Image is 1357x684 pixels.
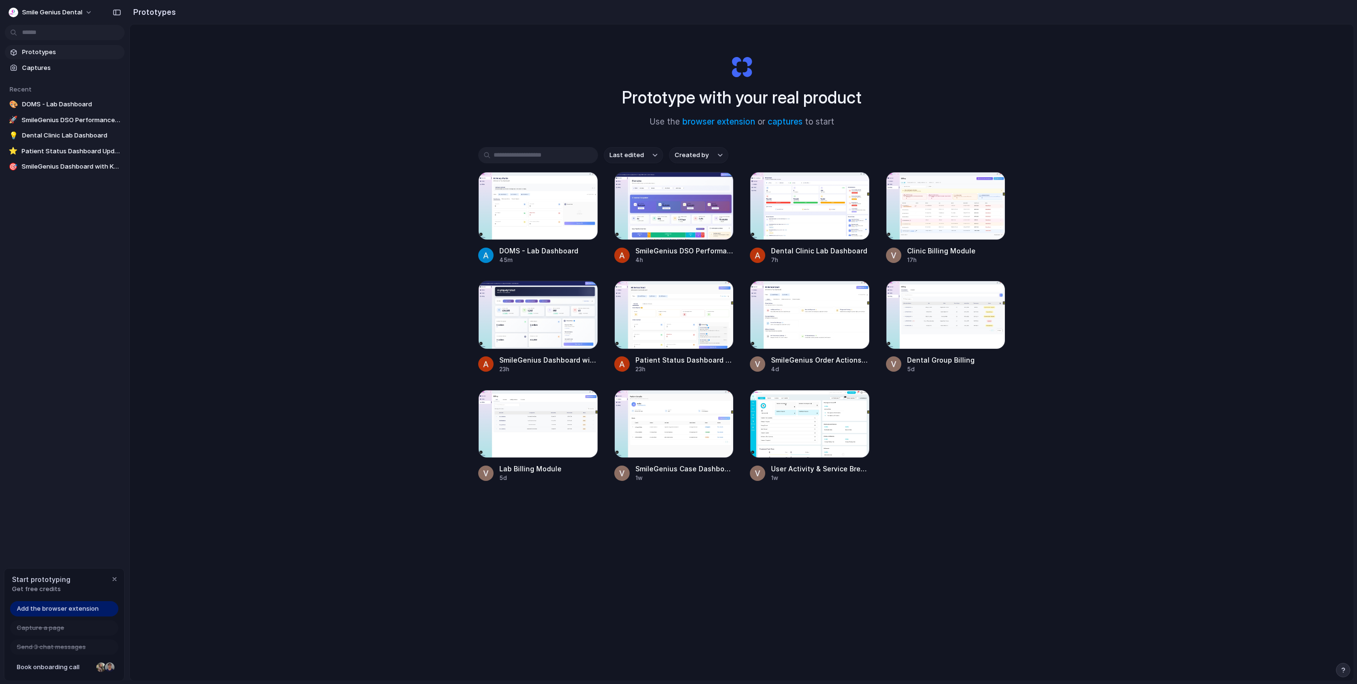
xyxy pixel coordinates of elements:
[22,147,121,156] span: Patient Status Dashboard Update
[478,172,598,264] a: DOMS - Lab DashboardDOMS - Lab Dashboard45m
[635,355,734,365] span: Patient Status Dashboard Update
[5,61,125,75] a: Captures
[22,63,121,73] span: Captures
[750,390,870,482] a: User Activity & Service Breakdown DashboardUser Activity & Service Breakdown Dashboard1w
[5,45,125,59] a: Prototypes
[635,256,734,264] div: 4h
[17,623,64,633] span: Capture a page
[499,474,598,482] div: 5d
[650,116,834,128] span: Use the or to start
[886,172,1006,264] a: Clinic Billing ModuleClinic Billing Module17h
[22,115,121,125] span: SmileGenius DSO Performance Dashboard
[5,5,97,20] button: Smile Genius Dental
[9,162,18,171] div: 🎯
[9,115,18,125] div: 🚀
[499,365,598,374] div: 23h
[635,464,734,474] span: SmileGenius Case Dashboard
[5,113,125,127] a: 🚀SmileGenius DSO Performance Dashboard
[10,660,118,675] a: Book onboarding call
[478,281,598,373] a: SmileGenius Dashboard with Key MetricsSmileGenius Dashboard with Key Metrics23h
[907,256,1006,264] div: 17h
[22,162,121,171] span: SmileGenius Dashboard with Key Metrics
[635,474,734,482] div: 1w
[682,117,755,126] a: browser extension
[95,661,107,673] div: Nicole Kubica
[907,365,1006,374] div: 5d
[22,47,121,57] span: Prototypes
[17,662,92,672] span: Book onboarding call
[17,642,86,652] span: Send 3 chat messages
[499,246,598,256] span: DOMS - Lab Dashboard
[771,256,870,264] div: 7h
[9,100,18,109] div: 🎨
[499,256,598,264] div: 45m
[104,661,115,673] div: Christian Iacullo
[771,246,870,256] span: Dental Clinic Lab Dashboard
[907,355,1006,365] span: Dental Group Billing
[22,131,121,140] span: Dental Clinic Lab Dashboard
[604,147,663,163] button: Last edited
[5,160,125,174] a: 🎯SmileGenius Dashboard with Key Metrics
[768,117,803,126] a: captures
[675,150,709,160] span: Created by
[750,172,870,264] a: Dental Clinic Lab DashboardDental Clinic Lab Dashboard7h
[614,390,734,482] a: SmileGenius Case DashboardSmileGenius Case Dashboard1w
[907,246,1006,256] span: Clinic Billing Module
[10,85,32,93] span: Recent
[614,172,734,264] a: SmileGenius DSO Performance DashboardSmileGenius DSO Performance Dashboard4h
[614,281,734,373] a: Patient Status Dashboard UpdatePatient Status Dashboard Update23h
[771,365,870,374] div: 4d
[5,128,125,143] a: 💡Dental Clinic Lab Dashboard
[635,246,734,256] span: SmileGenius DSO Performance Dashboard
[12,574,70,584] span: Start prototyping
[499,355,598,365] span: SmileGenius Dashboard with Key Metrics
[622,85,862,110] h1: Prototype with your real product
[478,390,598,482] a: Lab Billing ModuleLab Billing Module5d
[12,584,70,594] span: Get free credits
[17,604,99,614] span: Add the browser extension
[886,281,1006,373] a: Dental Group BillingDental Group Billing5d
[22,100,121,109] span: DOMS - Lab Dashboard
[771,464,870,474] span: User Activity & Service Breakdown Dashboard
[669,147,728,163] button: Created by
[5,144,125,159] a: ⭐Patient Status Dashboard Update
[771,355,870,365] span: SmileGenius Order Actions Dashboard
[5,97,125,112] a: 🎨DOMS - Lab Dashboard
[635,365,734,374] div: 23h
[129,6,176,18] h2: Prototypes
[750,281,870,373] a: SmileGenius Order Actions DashboardSmileGenius Order Actions Dashboard4d
[609,150,644,160] span: Last edited
[9,147,18,156] div: ⭐
[22,8,82,17] span: Smile Genius Dental
[499,464,598,474] span: Lab Billing Module
[9,131,18,140] div: 💡
[771,474,870,482] div: 1w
